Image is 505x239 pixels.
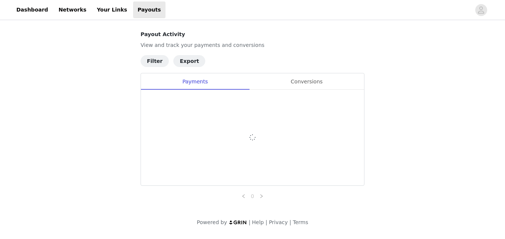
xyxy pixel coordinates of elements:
li: Next Page [257,192,266,201]
a: Networks [54,1,91,18]
button: Export [173,55,205,67]
div: Payments [141,73,249,90]
div: Conversions [249,73,364,90]
li: 0 [248,192,257,201]
p: View and track your payments and conversions [141,41,364,49]
a: 0 [248,192,257,200]
a: Payouts [133,1,165,18]
a: Help [252,219,264,225]
li: Previous Page [239,192,248,201]
span: | [289,219,291,225]
span: Powered by [197,219,227,225]
div: avatar [477,4,485,16]
i: icon: right [259,194,264,198]
img: logo [229,220,247,225]
a: Dashboard [12,1,52,18]
span: | [249,219,251,225]
button: Filter [141,55,169,67]
span: | [266,219,267,225]
i: icon: left [241,194,246,198]
a: Your Links [92,1,132,18]
a: Privacy [269,219,288,225]
a: Terms [293,219,308,225]
h4: Payout Activity [141,31,364,38]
